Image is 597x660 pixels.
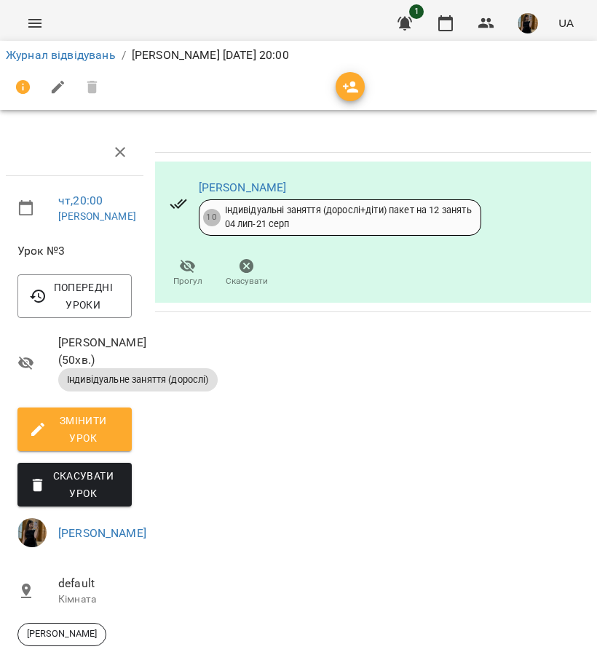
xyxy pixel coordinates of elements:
[17,6,52,41] button: Menu
[17,463,132,506] button: Скасувати Урок
[58,592,132,607] p: Кімната
[29,412,120,447] span: Змінити урок
[225,204,472,231] div: Індивідуальні заняття (дорослі+діти) пакет на 12 занять 04 лип - 21 серп
[409,4,424,19] span: 1
[58,194,103,207] a: чт , 20:00
[58,334,132,368] span: [PERSON_NAME] ( 50 хв. )
[217,253,276,294] button: Скасувати
[29,279,120,314] span: Попередні уроки
[203,209,221,226] div: 10
[173,275,202,287] span: Прогул
[58,210,136,222] a: [PERSON_NAME]
[58,575,132,592] span: default
[558,15,574,31] span: UA
[553,9,580,36] button: UA
[17,242,132,260] span: Урок №3
[6,47,591,64] nav: breadcrumb
[29,467,120,502] span: Скасувати Урок
[158,253,217,294] button: Прогул
[58,526,146,540] a: [PERSON_NAME]
[122,47,126,64] li: /
[17,407,132,451] button: Змінити урок
[17,518,47,547] img: 283d04c281e4d03bc9b10f0e1c453e6b.jpg
[226,275,268,287] span: Скасувати
[58,373,218,386] span: Індивідуальне заняття (дорослі)
[132,47,289,64] p: [PERSON_NAME] [DATE] 20:00
[17,623,106,646] div: [PERSON_NAME]
[18,627,106,640] span: [PERSON_NAME]
[17,274,132,318] button: Попередні уроки
[199,180,287,194] a: [PERSON_NAME]
[518,13,538,33] img: 283d04c281e4d03bc9b10f0e1c453e6b.jpg
[6,48,116,62] a: Журнал відвідувань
